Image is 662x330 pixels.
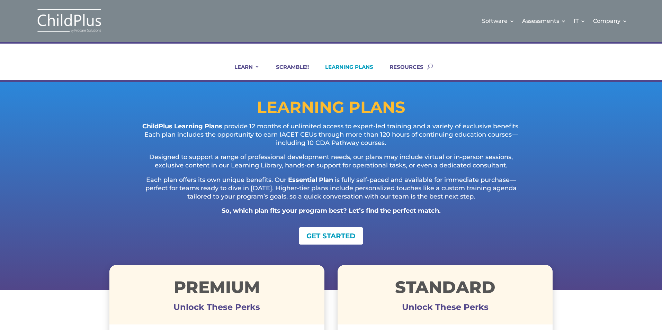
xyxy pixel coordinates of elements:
[226,64,260,80] a: LEARN
[137,176,525,207] p: Each plan offers its own unique benefits. Our is fully self-paced and available for immediate pur...
[267,64,309,80] a: SCRAMBLE!!
[338,279,553,299] h1: STANDARD
[109,99,553,119] h1: LEARNING PLANS
[137,153,525,176] p: Designed to support a range of professional development needs, our plans may include virtual or i...
[338,307,553,311] h3: Unlock These Perks
[137,122,525,153] p: provide 12 months of unlimited access to expert-led training and a variety of exclusive benefits....
[381,64,423,80] a: RESOURCES
[482,7,515,35] a: Software
[299,227,363,245] a: GET STARTED
[109,279,324,299] h1: Premium
[288,176,333,184] strong: Essential Plan
[593,7,627,35] a: Company
[522,7,566,35] a: Assessments
[142,122,222,130] strong: ChildPlus Learning Plans
[109,307,324,311] h3: Unlock These Perks
[316,64,373,80] a: LEARNING PLANS
[222,207,441,214] strong: So, which plan fits your program best? Let’s find the perfect match.
[574,7,585,35] a: IT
